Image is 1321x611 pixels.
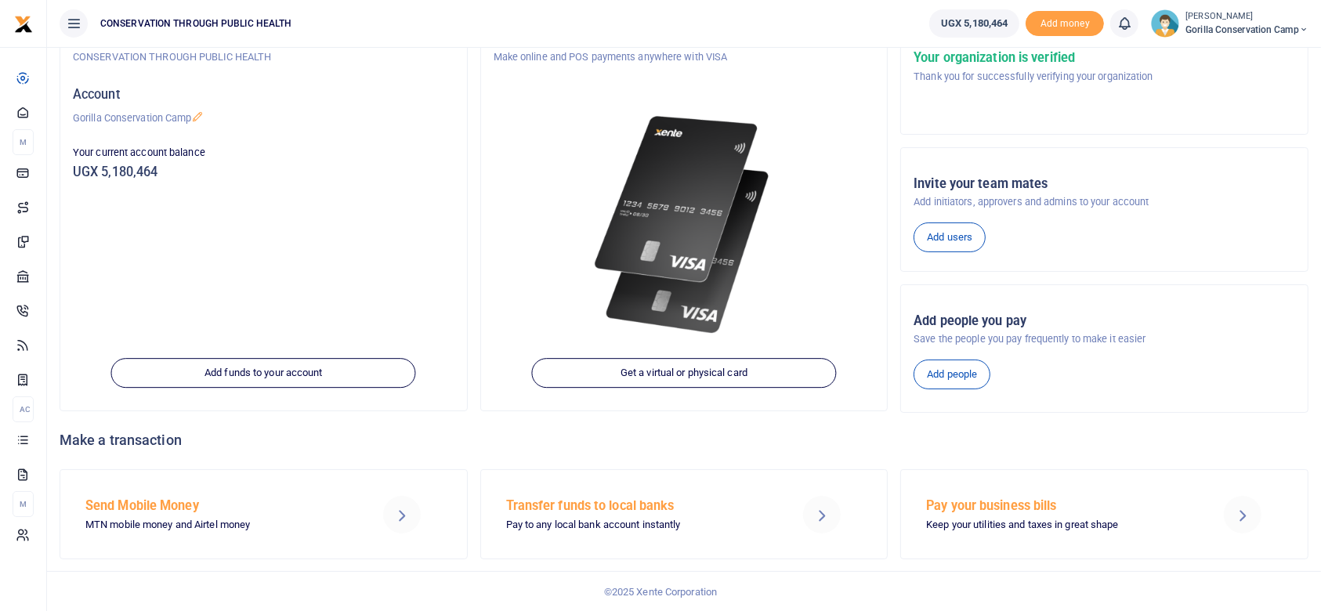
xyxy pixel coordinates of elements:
li: Wallet ballance [923,9,1026,38]
img: logo-small [14,15,33,34]
span: UGX 5,180,464 [941,16,1008,31]
p: CONSERVATION THROUGH PUBLIC HEALTH [73,49,454,65]
a: Get a virtual or physical card [531,359,836,389]
a: logo-small logo-large logo-large [14,17,33,29]
a: Add money [1026,16,1104,28]
li: M [13,491,34,517]
a: Add people [914,360,990,389]
h4: Make a transaction [60,432,1308,449]
h5: Your organization is verified [914,50,1153,66]
span: Add money [1026,11,1104,37]
h5: Pay your business bills [926,498,1190,514]
h5: Account [73,87,454,103]
a: profile-user [PERSON_NAME] Gorilla Conservation Camp [1151,9,1308,38]
h5: Send Mobile Money [85,498,349,514]
h5: UGX 5,180,464 [73,164,454,180]
p: Save the people you pay frequently to make it easier [914,331,1295,347]
p: Thank you for successfully verifying your organization [914,69,1153,85]
img: xente-_physical_cards.png [588,103,779,348]
small: [PERSON_NAME] [1185,10,1308,23]
a: Transfer funds to local banks Pay to any local bank account instantly [480,469,889,559]
li: M [13,129,34,155]
img: profile-user [1151,9,1179,38]
a: Add funds to your account [111,359,416,389]
span: CONSERVATION THROUGH PUBLIC HEALTH [94,16,298,31]
a: Pay your business bills Keep your utilities and taxes in great shape [900,469,1308,559]
p: Add initiators, approvers and admins to your account [914,194,1295,210]
a: UGX 5,180,464 [929,9,1019,38]
p: Keep your utilities and taxes in great shape [926,517,1190,533]
h5: Transfer funds to local banks [506,498,770,514]
p: Gorilla Conservation Camp [73,110,454,126]
li: Toup your wallet [1026,11,1104,37]
li: Ac [13,396,34,422]
p: Pay to any local bank account instantly [506,517,770,533]
span: Gorilla Conservation Camp [1185,23,1308,37]
p: Make online and POS payments anywhere with VISA [494,49,875,65]
a: Send Mobile Money MTN mobile money and Airtel money [60,469,468,559]
h5: Add people you pay [914,313,1295,329]
p: MTN mobile money and Airtel money [85,517,349,533]
a: Add users [914,222,986,252]
p: Your current account balance [73,145,454,161]
h5: Invite your team mates [914,176,1295,192]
